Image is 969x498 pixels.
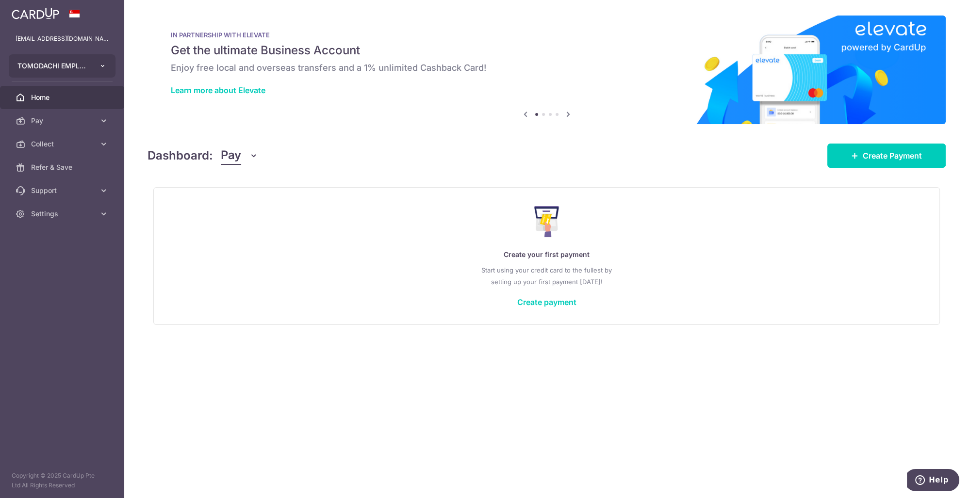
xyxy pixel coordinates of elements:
[31,186,95,195] span: Support
[221,146,241,165] span: Pay
[31,162,95,172] span: Refer & Save
[517,297,576,307] a: Create payment
[863,150,922,161] span: Create Payment
[148,16,946,124] img: Renovation banner
[827,144,946,168] a: Create Payment
[171,43,922,58] h5: Get the ultimate Business Account
[171,62,922,74] h6: Enjoy free local and overseas transfers and a 1% unlimited Cashback Card!
[221,146,258,165] button: Pay
[534,206,559,237] img: Make Payment
[16,34,109,44] p: [EMAIL_ADDRESS][DOMAIN_NAME]
[171,85,265,95] a: Learn more about Elevate
[31,93,95,102] span: Home
[31,116,95,126] span: Pay
[9,54,115,78] button: TOMODACHI EMPLOYMENT PTE. LTD.
[31,139,95,149] span: Collect
[907,469,959,493] iframe: Opens a widget where you can find more information
[173,264,920,288] p: Start using your credit card to the fullest by setting up your first payment [DATE]!
[173,249,920,260] p: Create your first payment
[148,147,213,164] h4: Dashboard:
[31,209,95,219] span: Settings
[12,8,59,19] img: CardUp
[17,61,89,71] span: TOMODACHI EMPLOYMENT PTE. LTD.
[171,31,922,39] p: IN PARTNERSHIP WITH ELEVATE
